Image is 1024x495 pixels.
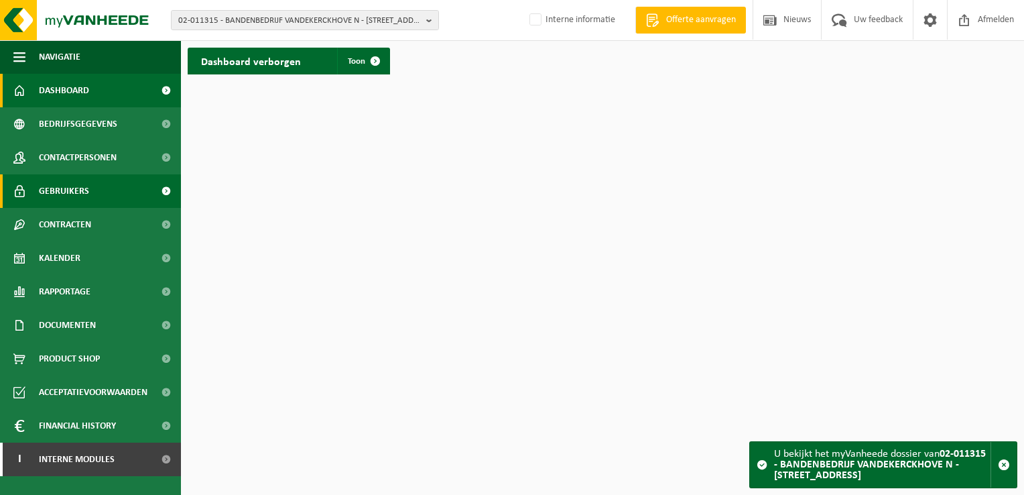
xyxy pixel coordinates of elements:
[774,449,986,481] strong: 02-011315 - BANDENBEDRIJF VANDEKERCKHOVE N - [STREET_ADDRESS]
[348,57,365,66] span: Toon
[39,409,116,443] span: Financial History
[39,174,89,208] span: Gebruikers
[527,10,615,30] label: Interne informatie
[39,40,80,74] span: Navigatie
[39,74,89,107] span: Dashboard
[39,443,115,476] span: Interne modules
[39,107,117,141] span: Bedrijfsgegevens
[39,309,96,342] span: Documenten
[188,48,314,74] h2: Dashboard verborgen
[39,241,80,275] span: Kalender
[663,13,739,27] span: Offerte aanvragen
[39,141,117,174] span: Contactpersonen
[39,376,147,409] span: Acceptatievoorwaarden
[171,10,439,30] button: 02-011315 - BANDENBEDRIJF VANDEKERCKHOVE N - [STREET_ADDRESS]
[337,48,389,74] a: Toon
[39,342,100,376] span: Product Shop
[13,443,25,476] span: I
[774,442,990,488] div: U bekijkt het myVanheede dossier van
[635,7,746,34] a: Offerte aanvragen
[178,11,421,31] span: 02-011315 - BANDENBEDRIJF VANDEKERCKHOVE N - [STREET_ADDRESS]
[39,208,91,241] span: Contracten
[39,275,90,309] span: Rapportage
